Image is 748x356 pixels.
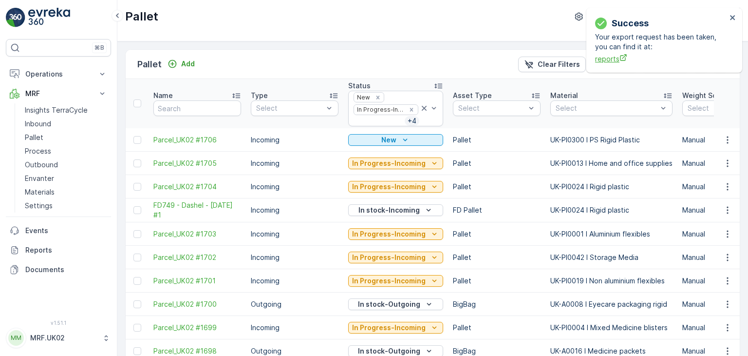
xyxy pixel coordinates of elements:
a: Parcel_UK02 #1704 [153,182,241,192]
p: Name [153,91,173,100]
p: Pallet [453,323,541,333]
a: Events [6,221,111,240]
p: Incoming [251,205,338,215]
p: Pallet [25,133,43,142]
button: In Progress-Incoming [348,158,443,169]
p: Success [612,17,649,30]
p: UK-A0016 I Medicine packets [550,346,673,356]
button: close [729,14,736,23]
p: Material [550,91,578,100]
p: Weight Source [682,91,732,100]
span: FD749 - Dashel - [DATE] #1 [153,200,241,220]
button: In Progress-Incoming [348,181,443,193]
a: Parcel_UK02 #1700 [153,299,241,309]
p: In Progress-Incoming [352,229,426,239]
a: Parcel_UK02 #1699 [153,323,241,333]
div: Toggle Row Selected [133,347,141,355]
p: Events [25,226,107,236]
button: MMMRF.UK02 [6,328,111,348]
p: UK-PI0013 I Home and office supplies [550,158,673,168]
button: In stock-Outgoing [348,298,443,310]
p: UK-A0008 I Eyecare packaging rigid [550,299,673,309]
p: In Progress-Incoming [352,276,426,286]
a: Parcel_UK02 #1705 [153,158,241,168]
p: Pallet [453,253,541,262]
a: Parcel_UK02 #1703 [153,229,241,239]
p: Incoming [251,135,338,145]
a: Pallet [21,131,111,144]
p: New [381,135,396,145]
p: Process [25,146,51,156]
div: Toggle Row Selected [133,300,141,308]
p: In Progress-Incoming [352,158,426,168]
p: Outbound [25,160,58,170]
p: FD Pallet [453,205,541,215]
p: UK-PI0024 I Rigid plastic [550,205,673,215]
p: Envanter [25,174,54,183]
button: In Progress-Incoming [348,322,443,334]
p: UK-PI0024 I Rigid plastic [550,182,673,192]
a: Envanter [21,172,111,185]
p: Outgoing [251,299,338,309]
p: BigBag [453,299,541,309]
p: Your export request has been taken, you can find it at: [595,32,727,52]
div: Toggle Row Selected [133,277,141,285]
p: In stock-Outgoing [358,299,420,309]
a: Process [21,144,111,158]
div: Toggle Row Selected [133,230,141,238]
a: Documents [6,260,111,279]
p: MRF.UK02 [30,333,97,343]
div: Toggle Row Selected [133,206,141,214]
a: Outbound [21,158,111,172]
a: Inbound [21,117,111,131]
p: UK-PI0042 I Storage Media [550,253,673,262]
p: Documents [25,265,107,275]
a: Parcel_UK02 #1701 [153,276,241,286]
p: Type [251,91,268,100]
p: Incoming [251,253,338,262]
div: Toggle Row Selected [133,324,141,332]
div: Toggle Row Selected [133,183,141,191]
button: In Progress-Incoming [348,275,443,287]
a: reports [595,54,727,64]
a: Materials [21,185,111,199]
div: MM [8,330,24,346]
p: In Progress-Incoming [352,253,426,262]
p: Pallet [453,276,541,286]
img: logo [6,8,25,27]
div: Remove New [373,94,383,101]
p: UK-PI0300 I PS Rigid Plastic [550,135,673,145]
img: logo_light-DOdMpM7g.png [28,8,70,27]
p: Incoming [251,276,338,286]
p: + 4 [407,116,417,126]
p: Pallet [125,9,158,24]
button: Operations [6,64,111,84]
p: Incoming [251,323,338,333]
p: UK-PI0019 I Non aluminium flexibles [550,276,673,286]
p: Pallet [453,135,541,145]
a: Insights TerraCycle [21,103,111,117]
p: ⌘B [94,44,104,52]
button: In stock-Incoming [348,204,443,216]
p: Materials [25,187,55,197]
p: Pallet [453,158,541,168]
div: New [354,93,372,102]
p: In Progress-Incoming [352,323,426,333]
p: Status [348,81,371,91]
p: Insights TerraCycle [25,105,88,115]
a: Parcel_UK02 #1698 [153,346,241,356]
p: Operations [25,69,92,79]
p: Select [458,103,525,113]
button: Add [164,58,199,70]
a: Parcel_UK02 #1702 [153,253,241,262]
p: Asset Type [453,91,492,100]
a: Reports [6,240,111,260]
